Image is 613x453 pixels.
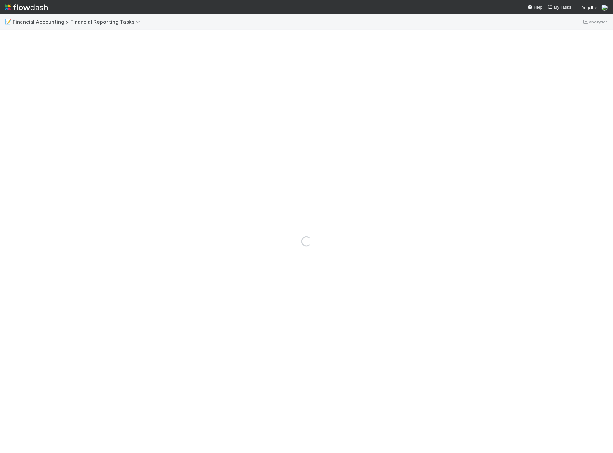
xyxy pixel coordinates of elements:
img: logo-inverted-e16ddd16eac7371096b0.svg [5,2,48,13]
span: AngelList [582,5,599,10]
img: avatar_c7c7de23-09de-42ad-8e02-7981c37ee075.png [601,4,608,11]
span: Financial Accounting > Financial Reporting Tasks [13,19,143,25]
span: 📝 [5,19,12,24]
a: Analytics [582,18,608,26]
div: Help [528,4,543,11]
span: My Tasks [548,5,572,10]
a: My Tasks [548,4,572,11]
